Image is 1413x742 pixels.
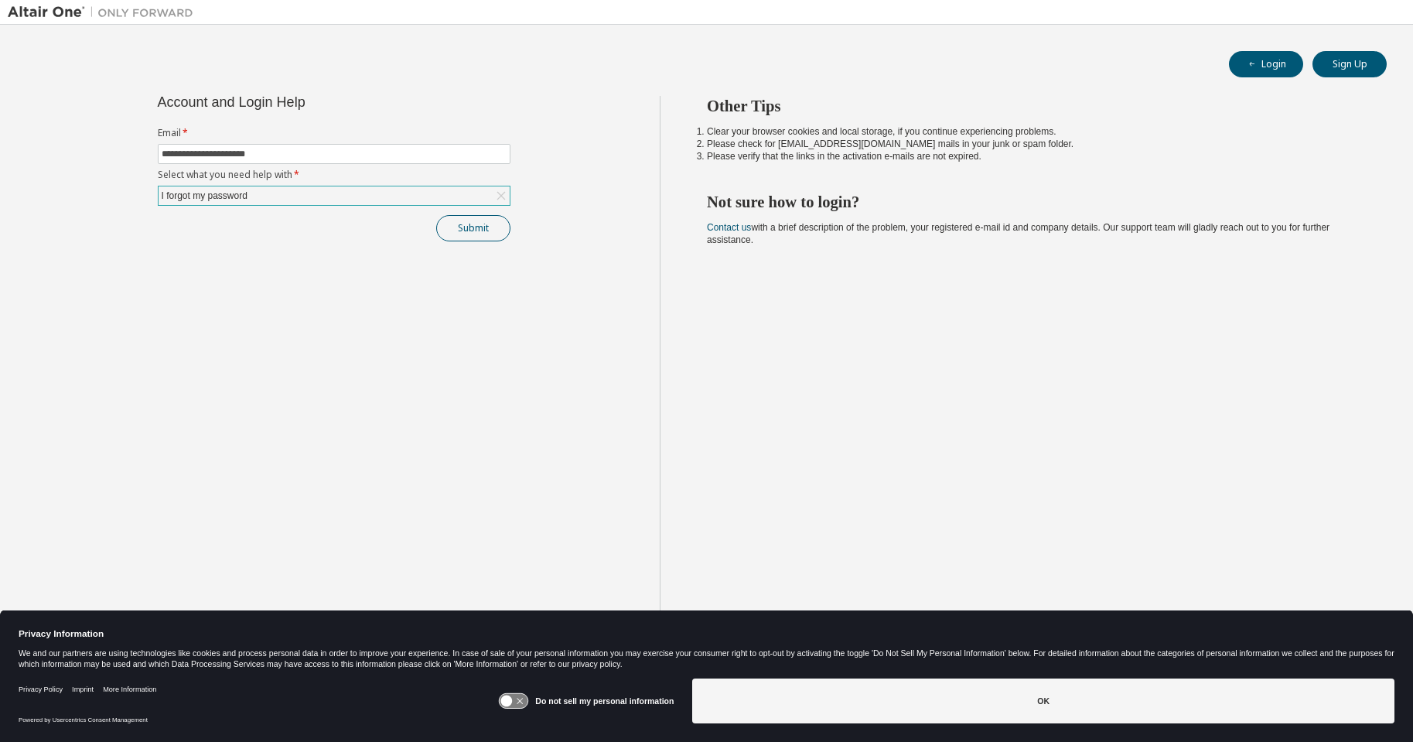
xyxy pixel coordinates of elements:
[707,150,1359,162] li: Please verify that the links in the activation e-mails are not expired.
[158,96,440,108] div: Account and Login Help
[707,222,751,233] a: Contact us
[159,187,250,204] div: I forgot my password
[158,169,510,181] label: Select what you need help with
[707,125,1359,138] li: Clear your browser cookies and local storage, if you continue experiencing problems.
[1229,51,1303,77] button: Login
[707,222,1329,245] span: with a brief description of the problem, your registered e-mail id and company details. Our suppo...
[436,215,510,241] button: Submit
[707,192,1359,212] h2: Not sure how to login?
[158,127,510,139] label: Email
[8,5,201,20] img: Altair One
[159,186,510,205] div: I forgot my password
[707,96,1359,116] h2: Other Tips
[1312,51,1387,77] button: Sign Up
[707,138,1359,150] li: Please check for [EMAIL_ADDRESS][DOMAIN_NAME] mails in your junk or spam folder.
